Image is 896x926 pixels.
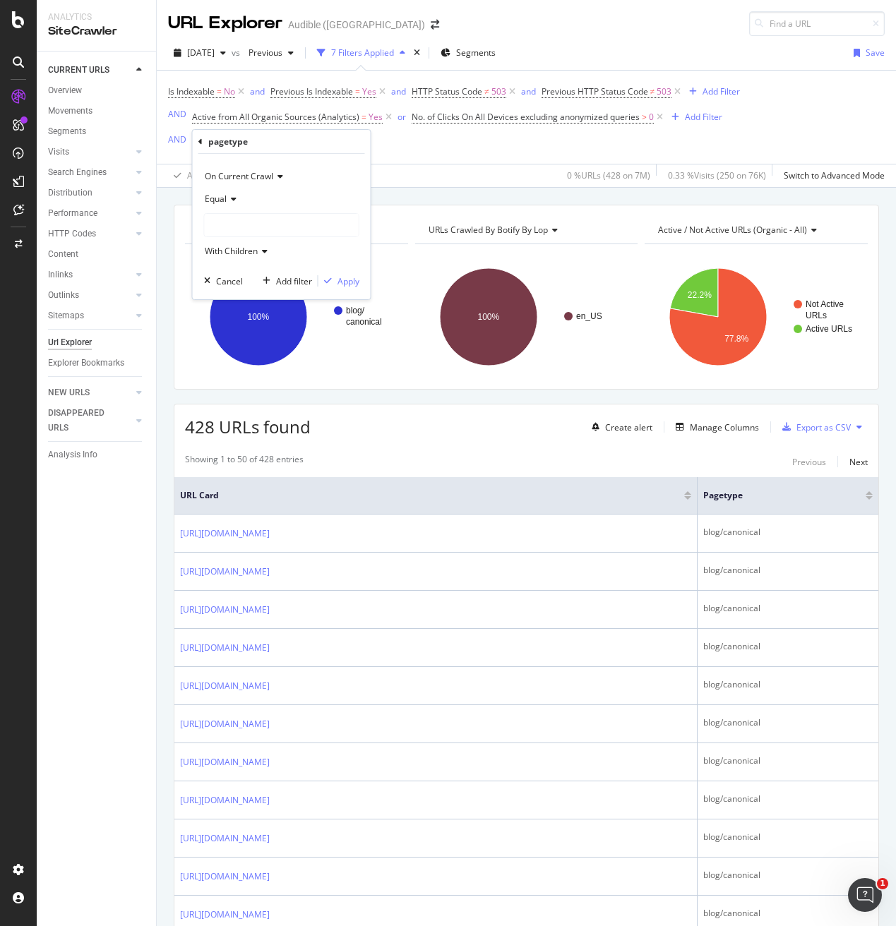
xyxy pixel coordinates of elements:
div: times [411,46,423,60]
div: AND [168,133,186,145]
span: Previous Is Indexable [270,85,353,97]
div: Analysis Info [48,447,97,462]
span: 2025 Aug. 29th [187,47,215,59]
div: blog/canonical [703,869,873,882]
button: AND [168,107,186,121]
a: [URL][DOMAIN_NAME] [180,831,270,846]
div: and [521,85,536,97]
div: Manage Columns [690,421,759,433]
div: blog/canonical [703,831,873,843]
button: Apply [318,274,359,288]
span: = [217,85,222,97]
svg: A chart. [645,255,868,378]
text: 100% [477,312,499,322]
button: Add filter [257,274,312,288]
div: 7 Filters Applied [331,47,394,59]
a: [URL][DOMAIN_NAME] [180,679,270,693]
a: Performance [48,206,132,221]
a: [URL][DOMAIN_NAME] [180,908,270,922]
button: Create alert [586,416,652,438]
text: 77.8% [724,334,748,344]
span: 503 [491,82,506,102]
div: Performance [48,206,97,221]
text: en_US [576,311,602,321]
button: Save [848,42,885,64]
button: Segments [435,42,501,64]
svg: A chart. [415,255,638,378]
a: [URL][DOMAIN_NAME] [180,793,270,807]
span: Yes [362,82,376,102]
a: [URL][DOMAIN_NAME] [180,565,270,579]
div: Switch to Advanced Mode [784,169,885,181]
div: NEW URLS [48,385,90,400]
span: ≠ [650,85,655,97]
div: SiteCrawler [48,23,145,40]
a: DISAPPEARED URLS [48,406,132,435]
div: pagetype [208,136,248,148]
text: Active URLs [806,324,852,334]
text: canonical [346,317,382,327]
span: Active / Not Active URLs (organic - all) [658,224,807,236]
span: pagetype [703,489,844,502]
span: 0 [649,107,654,127]
a: [URL][DOMAIN_NAME] [180,641,270,655]
button: Apply [168,164,209,187]
div: Cancel [216,275,243,287]
div: Sitemaps [48,308,84,323]
div: and [391,85,406,97]
div: Inlinks [48,267,73,282]
a: [URL][DOMAIN_NAME] [180,870,270,884]
div: blog/canonical [703,526,873,539]
div: blog/canonical [703,678,873,691]
div: Create alert [605,421,652,433]
div: or [398,111,406,123]
a: Visits [48,145,132,160]
input: Find a URL [749,11,885,36]
div: HTTP Codes [48,227,96,241]
h4: URLs Crawled By Botify By lop [426,219,626,241]
div: Search Engines [48,165,107,180]
a: Search Engines [48,165,132,180]
button: and [521,85,536,98]
div: Analytics [48,11,145,23]
span: Previous [243,47,282,59]
div: Segments [48,124,86,139]
div: AND [168,108,186,120]
text: Not Active [806,299,844,309]
div: Save [866,47,885,59]
button: Next [849,453,868,470]
button: Add Filter [666,109,722,126]
div: Apply [187,169,209,181]
a: [URL][DOMAIN_NAME] [180,755,270,769]
span: With Children [205,245,258,257]
button: Previous [792,453,826,470]
div: Showing 1 to 50 of 428 entries [185,453,304,470]
a: [URL][DOMAIN_NAME] [180,527,270,541]
div: Distribution [48,186,92,200]
div: Add Filter [685,111,722,123]
span: URL Card [180,489,681,502]
div: arrow-right-arrow-left [431,20,439,30]
div: Outlinks [48,288,79,303]
a: CURRENT URLS [48,63,132,78]
button: Cancel [198,274,243,288]
div: Export as CSV [796,421,851,433]
span: ≠ [484,85,489,97]
div: Url Explorer [48,335,92,350]
div: blog/canonical [703,640,873,653]
button: Switch to Advanced Mode [778,164,885,187]
div: Content [48,247,78,262]
a: Distribution [48,186,132,200]
button: or [398,110,406,124]
span: Yes [369,107,383,127]
div: Overview [48,83,82,98]
span: 503 [657,82,671,102]
button: Manage Columns [670,419,759,435]
div: DISAPPEARED URLS [48,406,119,435]
text: URLs [806,311,827,320]
span: > [642,111,647,123]
a: Explorer Bookmarks [48,356,146,371]
div: 0 % URLs ( 428 on 7M ) [567,169,650,181]
div: A chart. [185,255,408,378]
div: CURRENT URLS [48,63,109,78]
